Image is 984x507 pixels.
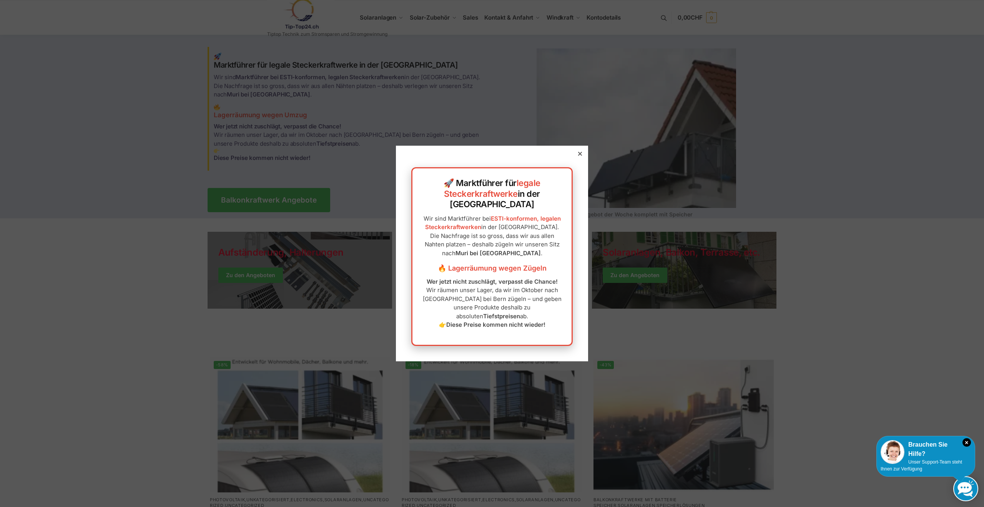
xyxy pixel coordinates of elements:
[455,249,541,257] strong: Muri bei [GEOGRAPHIC_DATA]
[427,278,558,285] strong: Wer jetzt nicht zuschlägt, verpasst die Chance!
[446,321,545,328] strong: Diese Preise kommen nicht wieder!
[444,178,540,199] a: legale Steckerkraftwerke
[425,215,561,231] a: ESTI-konformen, legalen Steckerkraftwerken
[420,263,564,273] h3: 🔥 Lagerräumung wegen Zügeln
[420,214,564,258] p: Wir sind Marktführer bei in der [GEOGRAPHIC_DATA]. Die Nachfrage ist so gross, dass wir aus allen...
[881,440,904,464] img: Customer service
[962,438,971,447] i: Schließen
[881,440,971,459] div: Brauchen Sie Hilfe?
[881,459,962,472] span: Unser Support-Team steht Ihnen zur Verfügung
[483,313,520,320] strong: Tiefstpreisen
[420,278,564,329] p: Wir räumen unser Lager, da wir im Oktober nach [GEOGRAPHIC_DATA] bei Bern zügeln – und geben unse...
[420,178,564,210] h2: 🚀 Marktführer für in der [GEOGRAPHIC_DATA]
